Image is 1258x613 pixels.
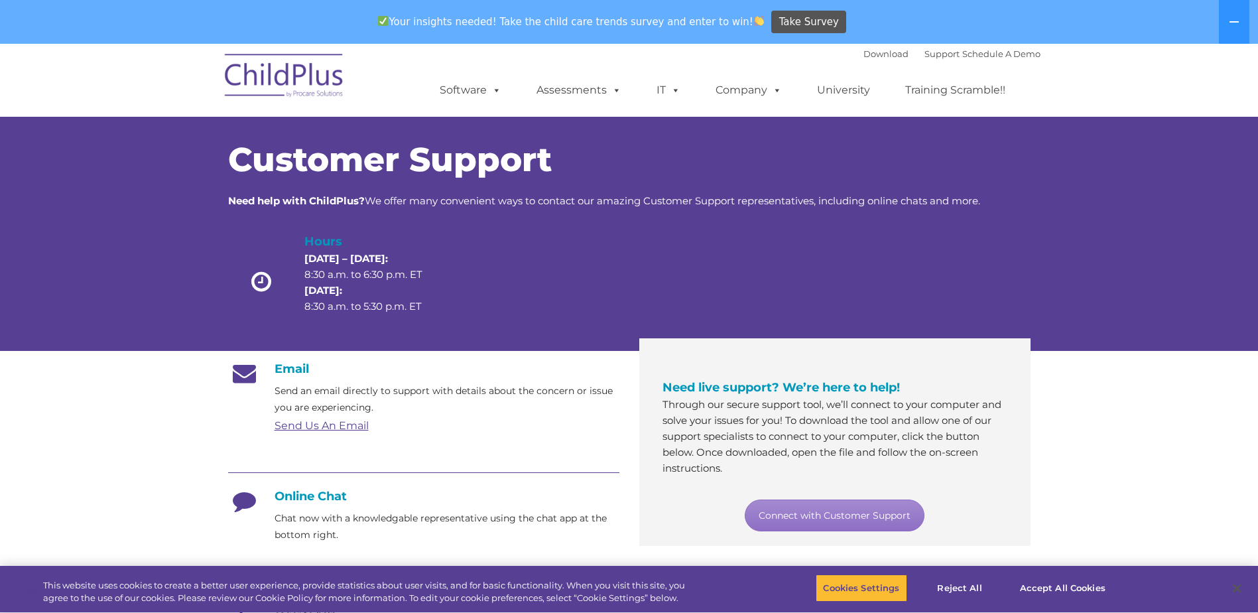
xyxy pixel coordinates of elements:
[771,11,846,34] a: Take Survey
[304,251,445,314] p: 8:30 a.m. to 6:30 p.m. ET 8:30 a.m. to 5:30 p.m. ET
[304,284,342,297] strong: [DATE]:
[218,44,351,111] img: ChildPlus by Procare Solutions
[779,11,839,34] span: Take Survey
[662,397,1007,476] p: Through our secure support tool, we’ll connect to your computer and solve your issues for you! To...
[643,77,694,103] a: IT
[1013,575,1113,602] button: Accept All Cookies
[523,77,635,103] a: Assessments
[816,575,907,602] button: Cookies Settings
[962,48,1040,59] a: Schedule A Demo
[275,419,369,432] a: Send Us An Email
[228,489,619,504] h4: Online Chat
[918,575,1001,602] button: Reject All
[662,380,900,395] span: Need live support? We’re here to help!
[924,48,960,59] a: Support
[304,252,388,265] strong: [DATE] – [DATE]:
[378,16,388,26] img: ✅
[754,16,764,26] img: 👏
[426,77,515,103] a: Software
[43,579,692,605] div: This website uses cookies to create a better user experience, provide statistics about user visit...
[804,77,883,103] a: University
[275,510,619,543] p: Chat now with a knowledgable representative using the chat app at the bottom right.
[745,500,924,531] a: Connect with Customer Support
[863,48,1040,59] font: |
[702,77,795,103] a: Company
[304,232,445,251] h4: Hours
[228,139,552,180] span: Customer Support
[373,9,770,34] span: Your insights needed! Take the child care trends survey and enter to win!
[228,194,980,207] span: We offer many convenient ways to contact our amazing Customer Support representatives, including ...
[228,194,365,207] strong: Need help with ChildPlus?
[1222,574,1251,603] button: Close
[863,48,909,59] a: Download
[275,383,619,416] p: Send an email directly to support with details about the concern or issue you are experiencing.
[892,77,1019,103] a: Training Scramble!!
[228,362,619,376] h4: Email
